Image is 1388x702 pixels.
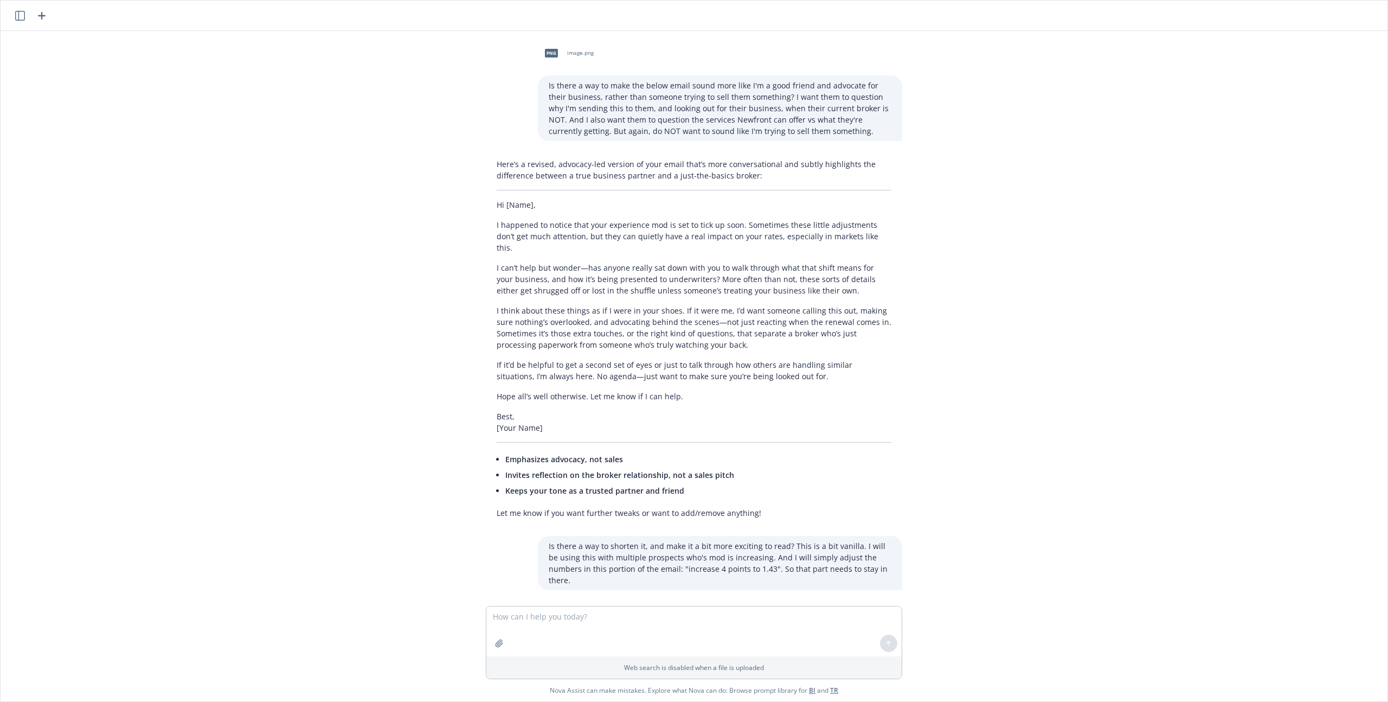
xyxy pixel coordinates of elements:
[497,199,891,210] p: Hi [Name],
[5,679,1383,701] span: Nova Assist can make mistakes. Explore what Nova can do: Browse prompt library for and
[497,507,891,519] p: Let me know if you want further tweaks or want to add/remove anything!
[505,454,623,464] span: Emphasizes advocacy, not sales
[497,219,891,253] p: I happened to notice that your experience mod is set to tick up soon. Sometimes these little adju...
[497,305,891,350] p: I think about these things as if I were in your shoes. If it were me, I’d want someone calling th...
[497,158,891,181] p: Here’s a revised, advocacy-led version of your email that’s more conversational and subtly highli...
[497,262,891,296] p: I can’t help but wonder—has anyone really sat down with you to walk through what that shift means...
[809,686,815,695] a: BI
[497,391,891,402] p: Hope all’s well otherwise. Let me know if I can help.
[830,686,838,695] a: TR
[545,49,558,57] span: png
[538,40,596,67] div: pngimage.png
[549,540,891,586] p: Is there a way to shorten it, and make it a bit more exciting to read? This is a bit vanilla. I w...
[505,470,734,480] span: Invites reflection on the broker relationship, not a sales pitch
[497,359,891,382] p: If it’d be helpful to get a second set of eyes or just to talk through how others are handling si...
[493,663,895,672] p: Web search is disabled when a file is uploaded
[567,49,594,56] span: image.png
[549,80,891,137] p: Is there a way to make the below email sound more like I'm a good friend and advocate for their b...
[497,411,891,433] p: Best, [Your Name]
[505,486,684,496] span: Keeps your tone as a trusted partner and friend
